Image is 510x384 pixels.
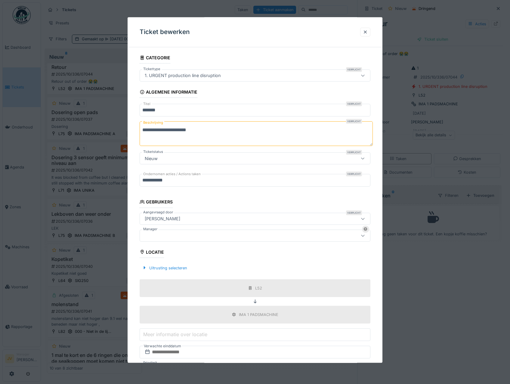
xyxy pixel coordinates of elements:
[142,172,202,177] label: Ondernomen acties / Actions taken
[142,102,152,107] label: Titel
[346,119,362,124] div: Verplicht
[140,53,171,63] div: Categorie
[142,155,160,162] div: Nieuw
[140,28,190,36] h3: Ticket bewerken
[346,102,362,107] div: Verplicht
[142,73,223,79] div: 1. URGENT production line disruption
[140,248,164,258] div: Locatie
[140,264,190,272] div: Uitrusting selecteren
[142,215,183,222] div: [PERSON_NAME]
[142,227,159,232] label: Manager
[142,360,158,365] label: Prioriteit
[142,150,164,155] label: Ticketstatus
[142,119,164,127] label: Beschrijving
[142,331,209,338] label: Meer informatie over locatie
[239,312,278,317] div: IMA 1 PADSMACHINE
[346,172,362,177] div: Verplicht
[346,150,362,155] div: Verplicht
[255,285,262,291] div: L52
[143,343,182,349] label: Verwachte einddatum
[140,88,198,98] div: Algemene informatie
[142,67,162,72] label: Tickettype
[346,210,362,215] div: Verplicht
[346,67,362,72] div: Verplicht
[140,198,173,208] div: Gebruikers
[142,210,174,215] label: Aangevraagd door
